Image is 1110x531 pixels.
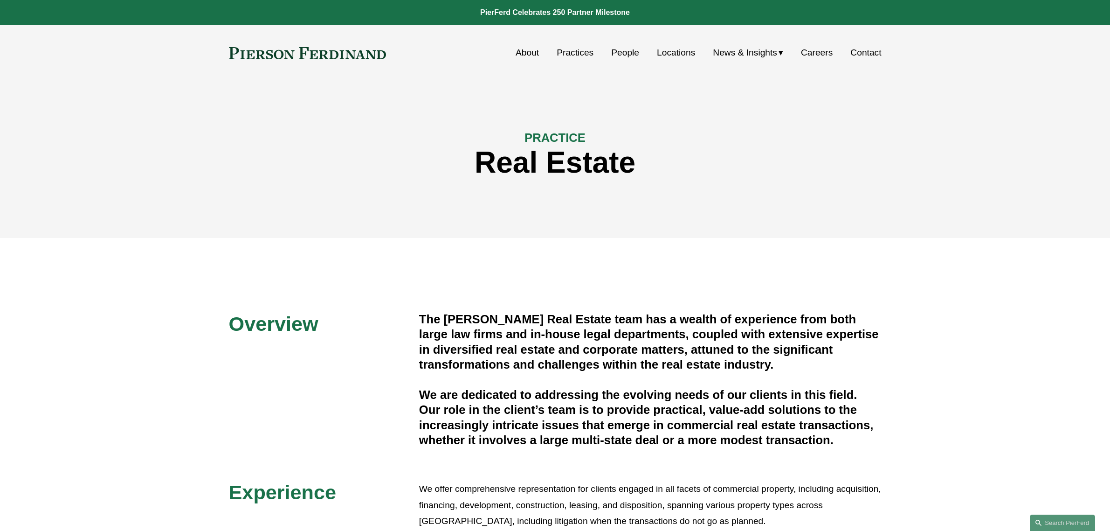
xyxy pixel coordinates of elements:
a: Contact [850,44,881,62]
span: News & Insights [713,45,777,61]
h4: The [PERSON_NAME] Real Estate team has a wealth of experience from both large law firms and in-ho... [419,312,882,372]
span: PRACTICE [524,131,586,144]
p: We offer comprehensive representation for clients engaged in all facets of commercial property, i... [419,481,882,530]
span: Experience [229,481,336,503]
a: People [611,44,639,62]
a: Careers [801,44,833,62]
a: folder dropdown [713,44,783,62]
a: Practices [557,44,593,62]
a: Locations [657,44,695,62]
a: About [516,44,539,62]
span: Overview [229,313,318,335]
h1: Real Estate [229,146,882,180]
h4: We are dedicated to addressing the evolving needs of our clients in this field. Our role in the c... [419,387,882,448]
a: Search this site [1030,515,1095,531]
